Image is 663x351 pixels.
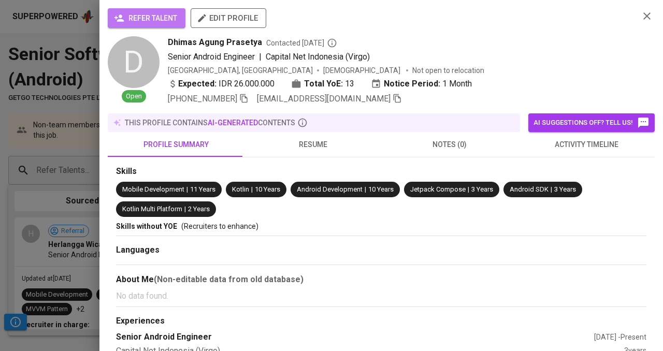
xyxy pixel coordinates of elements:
[168,36,262,49] span: Dhimas Agung Prasetya
[188,205,210,213] span: 2 Years
[184,204,186,214] span: |
[208,119,258,127] span: AI-generated
[116,290,646,302] p: No data found.
[384,78,440,90] b: Notice Period:
[178,78,217,90] b: Expected:
[387,138,512,151] span: notes (0)
[471,185,493,193] span: 3 Years
[524,138,648,151] span: activity timeline
[116,244,646,256] div: Languages
[528,113,655,132] button: AI suggestions off? Tell us!
[114,138,238,151] span: profile summary
[191,8,266,28] button: edit profile
[122,92,146,101] span: Open
[168,78,275,90] div: IDR 26.000.000
[255,185,280,193] span: 10 Years
[554,185,576,193] span: 3 Years
[116,166,646,178] div: Skills
[510,185,549,193] span: Android SDK
[410,185,466,193] span: Jetpack Compose
[154,274,304,284] b: (Non-editable data from old database)
[232,185,249,193] span: Kotlin
[345,78,354,90] span: 13
[191,13,266,22] a: edit profile
[251,185,253,195] span: |
[297,185,363,193] span: Android Development
[257,94,391,104] span: [EMAIL_ADDRESS][DOMAIN_NAME]
[594,332,646,342] div: [DATE] - Present
[168,65,313,76] div: [GEOGRAPHIC_DATA], [GEOGRAPHIC_DATA]
[266,52,370,62] span: Capital Net Indonesia (Virgo)
[259,51,262,63] span: |
[116,222,177,230] span: Skills without YOE
[168,94,237,104] span: [PHONE_NUMBER]
[365,185,366,195] span: |
[368,185,394,193] span: 10 Years
[199,11,258,25] span: edit profile
[266,38,337,48] span: Contacted [DATE]
[116,273,646,286] div: About Me
[551,185,552,195] span: |
[251,138,375,151] span: resume
[323,65,402,76] span: [DEMOGRAPHIC_DATA]
[116,331,594,343] div: Senior Android Engineer
[108,8,185,28] button: refer talent
[116,12,177,25] span: refer talent
[122,205,182,213] span: Kotlin Multi Platform
[181,222,258,230] span: (Recruiters to enhance)
[186,185,188,195] span: |
[412,65,484,76] p: Not open to relocation
[108,36,160,88] div: D
[122,185,184,193] span: Mobile Development
[125,118,295,128] p: this profile contains contents
[468,185,469,195] span: |
[168,52,255,62] span: Senior Android Engineer
[327,38,337,48] svg: By Batam recruiter
[116,315,646,327] div: Experiences
[534,116,650,129] span: AI suggestions off? Tell us!
[190,185,215,193] span: 11 Years
[371,78,472,90] div: 1 Month
[304,78,343,90] b: Total YoE:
